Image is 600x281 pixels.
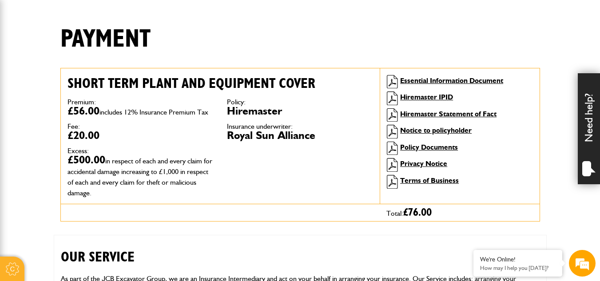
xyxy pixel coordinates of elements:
dt: Policy: [227,99,373,106]
span: 76.00 [408,207,432,218]
h1: Payment [60,24,151,54]
h2: Short term plant and equipment cover [68,75,374,92]
a: Hiremaster Statement of Fact [400,110,497,118]
div: Minimize live chat window [146,4,167,26]
div: Total: [380,204,539,221]
a: Policy Documents [400,143,458,151]
p: How may I help you today? [480,265,556,271]
div: Chat with us now [46,50,149,61]
h2: OUR SERVICE [61,235,540,265]
dt: Premium: [68,99,214,106]
dd: £56.00 [68,106,214,116]
input: Enter your phone number [12,135,162,154]
dd: Hiremaster [227,106,373,116]
dd: Royal Sun Alliance [227,130,373,141]
dd: £500.00 [68,154,214,197]
input: Enter your last name [12,82,162,102]
dt: Fee: [68,123,214,130]
span: £ [403,207,432,218]
span: in respect of each and every claim for accidental damage increasing to £1,000 in respect of each ... [68,157,212,197]
a: Privacy Notice [400,159,447,168]
dt: Excess: [68,147,214,154]
dd: £20.00 [68,130,214,141]
a: Notice to policyholder [400,126,472,135]
img: d_20077148190_company_1631870298795_20077148190 [15,49,37,62]
div: Need help? [578,73,600,184]
a: Essential Information Document [400,76,503,85]
a: Terms of Business [400,176,459,185]
a: Hiremaster IPID [400,93,453,101]
dt: Insurance underwriter: [227,123,373,130]
span: includes 12% Insurance Premium Tax [99,108,208,116]
em: Start Chat [121,218,161,230]
textarea: Type your message and hit 'Enter' [12,161,162,210]
input: Enter your email address [12,108,162,128]
div: We're Online! [480,256,556,263]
